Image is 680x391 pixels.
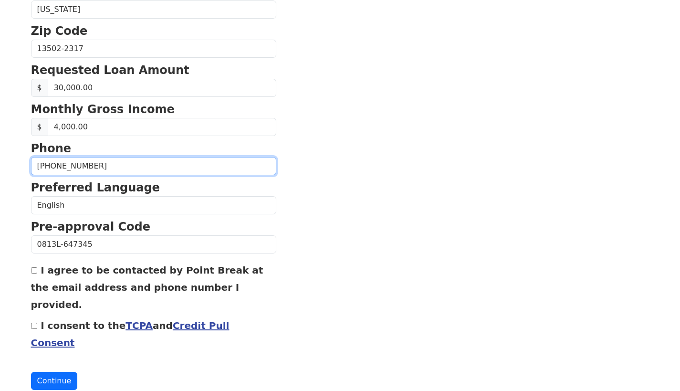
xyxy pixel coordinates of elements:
label: I agree to be contacted by Point Break at the email address and phone number I provided. [31,264,263,310]
a: TCPA [126,320,153,331]
strong: Preferred Language [31,181,160,194]
strong: Zip Code [31,24,88,38]
span: $ [31,118,48,136]
input: Monthly Gross Income [48,118,276,136]
strong: Requested Loan Amount [31,63,189,77]
span: $ [31,79,48,97]
strong: Phone [31,142,72,155]
label: I consent to the and [31,320,230,349]
strong: Pre-approval Code [31,220,151,233]
input: Requested Loan Amount [48,79,276,97]
p: Monthly Gross Income [31,101,276,118]
input: Pre-approval Code [31,235,276,254]
input: Zip Code [31,40,276,58]
input: (___) ___-____ [31,157,276,175]
button: Continue [31,372,78,390]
